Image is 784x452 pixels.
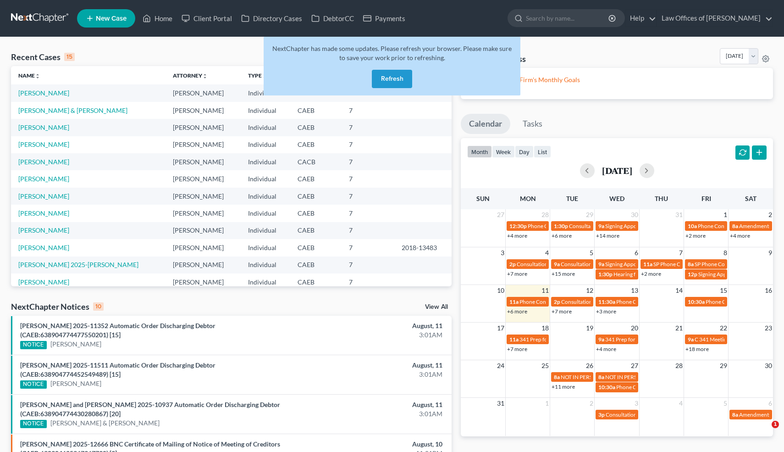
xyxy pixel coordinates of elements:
[11,301,104,312] div: NextChapter Notices
[166,257,241,273] td: [PERSON_NAME]
[290,170,342,187] td: CAEB
[290,257,342,273] td: CAEB
[166,119,241,136] td: [PERSON_NAME]
[290,136,342,153] td: CAEB
[18,123,69,131] a: [PERSON_NAME]
[237,10,307,27] a: Directory Cases
[166,84,241,101] td: [PERSON_NAME]
[753,421,775,443] iframe: Intercom live chat
[241,205,290,222] td: Individual
[241,119,290,136] td: Individual
[308,330,442,340] div: 3:01AM
[468,75,766,84] p: Please setup your Firm's Monthly Goals
[342,119,394,136] td: 7
[598,411,605,418] span: 3p
[598,298,615,305] span: 11:30a
[630,360,639,371] span: 27
[678,247,684,258] span: 7
[598,374,604,380] span: 8a
[262,73,267,79] i: unfold_more
[18,72,40,79] a: Nameunfold_more
[35,73,40,79] i: unfold_more
[723,209,728,220] span: 1
[507,270,527,277] a: +7 more
[688,223,697,229] span: 10a
[554,374,560,380] span: 8a
[598,271,613,278] span: 1:30p
[767,398,773,409] span: 6
[18,106,127,114] a: [PERSON_NAME] & [PERSON_NAME]
[272,45,512,61] span: NextChapter has made some updates. Please refresh your browser. Please make sure to save your wor...
[554,223,568,229] span: 1:30p
[342,239,394,256] td: 7
[18,226,69,234] a: [PERSON_NAME]
[606,411,714,418] span: Consultation for [PERSON_NAME], Inaudible
[18,192,69,200] a: [PERSON_NAME]
[308,361,442,370] div: August, 11
[630,209,639,220] span: 30
[655,195,668,202] span: Thu
[359,10,410,27] a: Payments
[241,273,290,290] td: Individual
[20,420,47,428] div: NOTICE
[596,308,616,315] a: +3 more
[307,10,359,27] a: DebtorCC
[394,239,452,256] td: 2018-13483
[616,384,716,391] span: Phone Consultation for [PERSON_NAME]
[602,166,632,175] h2: [DATE]
[764,285,773,296] span: 16
[248,72,267,79] a: Typeunfold_more
[554,298,560,305] span: 2p
[290,153,342,170] td: CACB
[609,195,624,202] span: Wed
[541,360,550,371] span: 25
[496,360,505,371] span: 24
[732,411,738,418] span: 8a
[173,72,208,79] a: Attorneyunfold_more
[585,323,594,334] span: 19
[20,380,47,389] div: NOTICE
[641,270,661,277] a: +2 more
[241,84,290,101] td: Individual
[569,223,708,229] span: Consultation for [PERSON_NAME][GEOGRAPHIC_DATA]
[616,298,716,305] span: Phone Consultation for [PERSON_NAME]
[605,336,679,343] span: 341 Prep for [PERSON_NAME]
[745,195,756,202] span: Sat
[18,209,69,217] a: [PERSON_NAME]
[11,51,75,62] div: Recent Cases
[241,153,290,170] td: Individual
[528,223,672,229] span: Phone Consultation for [PERSON_NAME] [PERSON_NAME]
[241,257,290,273] td: Individual
[50,379,101,388] a: [PERSON_NAME]
[520,195,536,202] span: Mon
[534,145,551,158] button: list
[342,136,394,153] td: 7
[507,232,527,239] a: +4 more
[509,223,527,229] span: 12:30p
[342,222,394,239] td: 7
[177,10,237,27] a: Client Portal
[290,102,342,119] td: CAEB
[20,322,215,339] a: [PERSON_NAME] 2025-11352 Automatic Order Discharging Debtor (CAEB:638904774477550201) [15]
[290,205,342,222] td: CAEB
[643,261,652,268] span: 11a
[561,374,619,380] span: NOT IN PERSON APPTS.
[772,421,779,428] span: 1
[625,10,656,27] a: Help
[20,401,280,418] a: [PERSON_NAME] and [PERSON_NAME] 2025-10937 Automatic Order Discharging Debtor (CAEB:6389047744302...
[308,400,442,409] div: August, 11
[688,261,694,268] span: 8a
[166,170,241,187] td: [PERSON_NAME]
[166,153,241,170] td: [PERSON_NAME]
[764,323,773,334] span: 23
[496,285,505,296] span: 10
[290,273,342,290] td: CAEB
[467,145,492,158] button: month
[509,261,516,268] span: 2p
[18,278,69,286] a: [PERSON_NAME]
[634,247,639,258] span: 6
[561,298,645,305] span: Consultation for [PERSON_NAME]
[688,336,694,343] span: 9a
[589,247,594,258] span: 5
[64,53,75,61] div: 15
